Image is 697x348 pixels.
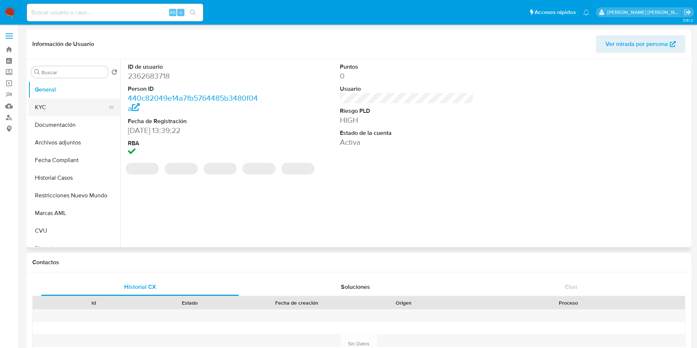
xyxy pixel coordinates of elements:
button: Ver mirada por persona [596,35,685,53]
input: Buscar [42,69,105,76]
button: General [28,81,120,98]
span: ‌ [242,163,276,175]
dt: Puntos [340,63,474,71]
span: ‌ [126,163,159,175]
dt: ID de usuario [128,63,262,71]
span: Historial CX [124,283,156,291]
dd: [DATE] 13:39:22 [128,125,262,136]
dt: Estado de la cuenta [340,129,474,137]
span: Alt [170,9,176,16]
dt: Riesgo PLD [340,107,474,115]
input: Buscar usuario o caso... [27,8,203,17]
button: Marcas AML [28,204,120,222]
dt: Usuario [340,85,474,93]
dt: Fecha de Registración [128,117,262,125]
a: 440c82049e14a7fb5764485b3480f04a [128,93,258,114]
button: Fecha Compliant [28,151,120,169]
h1: Contactos [32,259,685,266]
span: Ver mirada por persona [606,35,668,53]
dt: Person ID [128,85,262,93]
span: Chat [565,283,577,291]
button: Buscar [34,69,40,75]
span: ‌ [281,163,315,175]
button: Archivos adjuntos [28,134,120,151]
div: Proceso [457,299,680,306]
dd: Activa [340,137,474,147]
dd: HIGH [340,115,474,125]
div: Fecha de creación [243,299,351,306]
span: Accesos rápidos [535,8,576,16]
span: Soluciones [341,283,370,291]
p: sandra.helbardt@mercadolibre.com [607,9,682,16]
button: Restricciones Nuevo Mundo [28,187,120,204]
span: s [180,9,182,16]
button: CVU [28,222,120,240]
button: KYC [28,98,114,116]
span: ‌ [165,163,198,175]
div: Origen [361,299,447,306]
a: Notificaciones [583,9,589,15]
button: Direcciones [28,240,120,257]
h1: Información de Usuario [32,40,94,48]
dt: RBA [128,139,262,147]
dd: 2362683718 [128,71,262,81]
button: search-icon [185,7,200,18]
dd: 0 [340,71,474,81]
button: Volver al orden por defecto [111,69,117,77]
span: ‌ [204,163,237,175]
button: Documentación [28,116,120,134]
a: Salir [684,8,691,16]
button: Historial Casos [28,169,120,187]
div: Estado [147,299,233,306]
div: Id [51,299,137,306]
